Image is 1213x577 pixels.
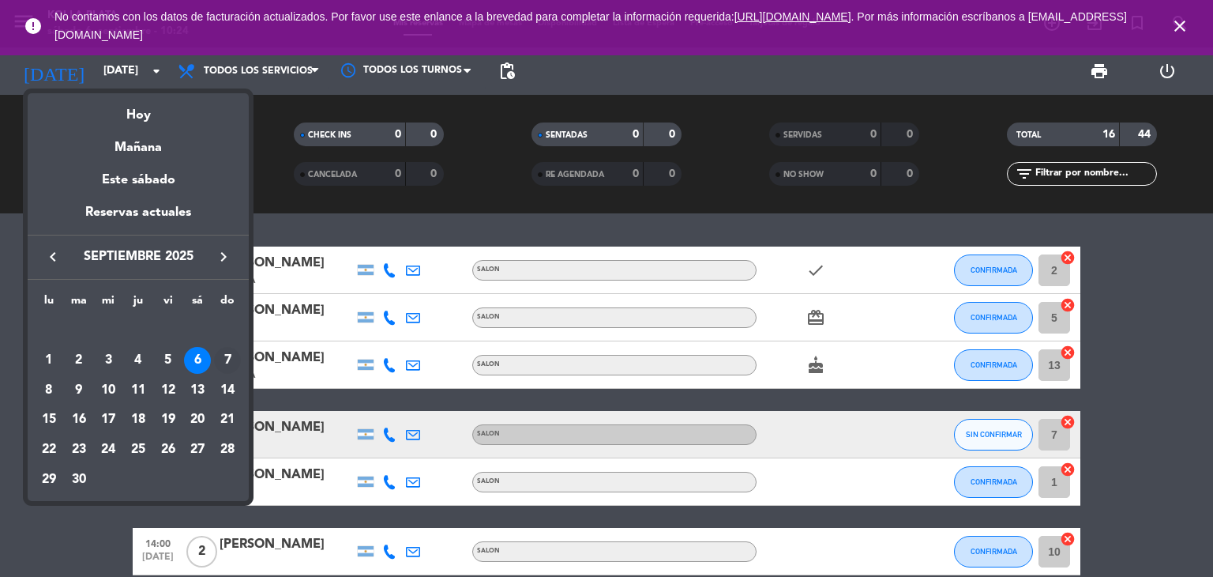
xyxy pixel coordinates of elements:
[64,465,94,495] td: 30 de septiembre de 2025
[66,466,92,493] div: 30
[123,405,153,435] td: 18 de septiembre de 2025
[123,435,153,465] td: 25 de septiembre de 2025
[43,247,62,266] i: keyboard_arrow_left
[93,405,123,435] td: 17 de septiembre de 2025
[34,292,64,316] th: lunes
[214,347,241,374] div: 7
[184,406,211,433] div: 20
[212,405,242,435] td: 21 de septiembre de 2025
[66,377,92,404] div: 9
[39,247,67,267] button: keyboard_arrow_left
[155,406,182,433] div: 19
[67,247,209,267] span: septiembre 2025
[36,466,62,493] div: 29
[66,436,92,463] div: 23
[212,435,242,465] td: 28 de septiembre de 2025
[64,345,94,375] td: 2 de septiembre de 2025
[93,345,123,375] td: 3 de septiembre de 2025
[123,375,153,405] td: 11 de septiembre de 2025
[125,436,152,463] div: 25
[155,377,182,404] div: 12
[93,435,123,465] td: 24 de septiembre de 2025
[123,345,153,375] td: 4 de septiembre de 2025
[183,405,213,435] td: 20 de septiembre de 2025
[212,375,242,405] td: 14 de septiembre de 2025
[28,202,249,235] div: Reservas actuales
[66,347,92,374] div: 2
[184,377,211,404] div: 13
[34,465,64,495] td: 29 de septiembre de 2025
[36,436,62,463] div: 22
[183,292,213,316] th: sábado
[34,345,64,375] td: 1 de septiembre de 2025
[34,405,64,435] td: 15 de septiembre de 2025
[36,347,62,374] div: 1
[28,158,249,202] div: Este sábado
[36,377,62,404] div: 8
[153,345,183,375] td: 5 de septiembre de 2025
[153,435,183,465] td: 26 de septiembre de 2025
[153,405,183,435] td: 19 de septiembre de 2025
[95,347,122,374] div: 3
[184,436,211,463] div: 27
[93,292,123,316] th: miércoles
[214,406,241,433] div: 21
[64,375,94,405] td: 9 de septiembre de 2025
[64,435,94,465] td: 23 de septiembre de 2025
[123,292,153,316] th: jueves
[214,377,241,404] div: 14
[214,436,241,463] div: 28
[28,93,249,126] div: Hoy
[155,347,182,374] div: 5
[125,406,152,433] div: 18
[64,292,94,316] th: martes
[95,406,122,433] div: 17
[34,435,64,465] td: 22 de septiembre de 2025
[184,347,211,374] div: 6
[183,375,213,405] td: 13 de septiembre de 2025
[183,345,213,375] td: 6 de septiembre de 2025
[34,315,242,345] td: SEP.
[212,292,242,316] th: domingo
[153,292,183,316] th: viernes
[34,375,64,405] td: 8 de septiembre de 2025
[64,405,94,435] td: 16 de septiembre de 2025
[212,345,242,375] td: 7 de septiembre de 2025
[95,436,122,463] div: 24
[125,377,152,404] div: 11
[66,406,92,433] div: 16
[125,347,152,374] div: 4
[95,377,122,404] div: 10
[36,406,62,433] div: 15
[214,247,233,266] i: keyboard_arrow_right
[93,375,123,405] td: 10 de septiembre de 2025
[153,375,183,405] td: 12 de septiembre de 2025
[155,436,182,463] div: 26
[209,247,238,267] button: keyboard_arrow_right
[183,435,213,465] td: 27 de septiembre de 2025
[28,126,249,158] div: Mañana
